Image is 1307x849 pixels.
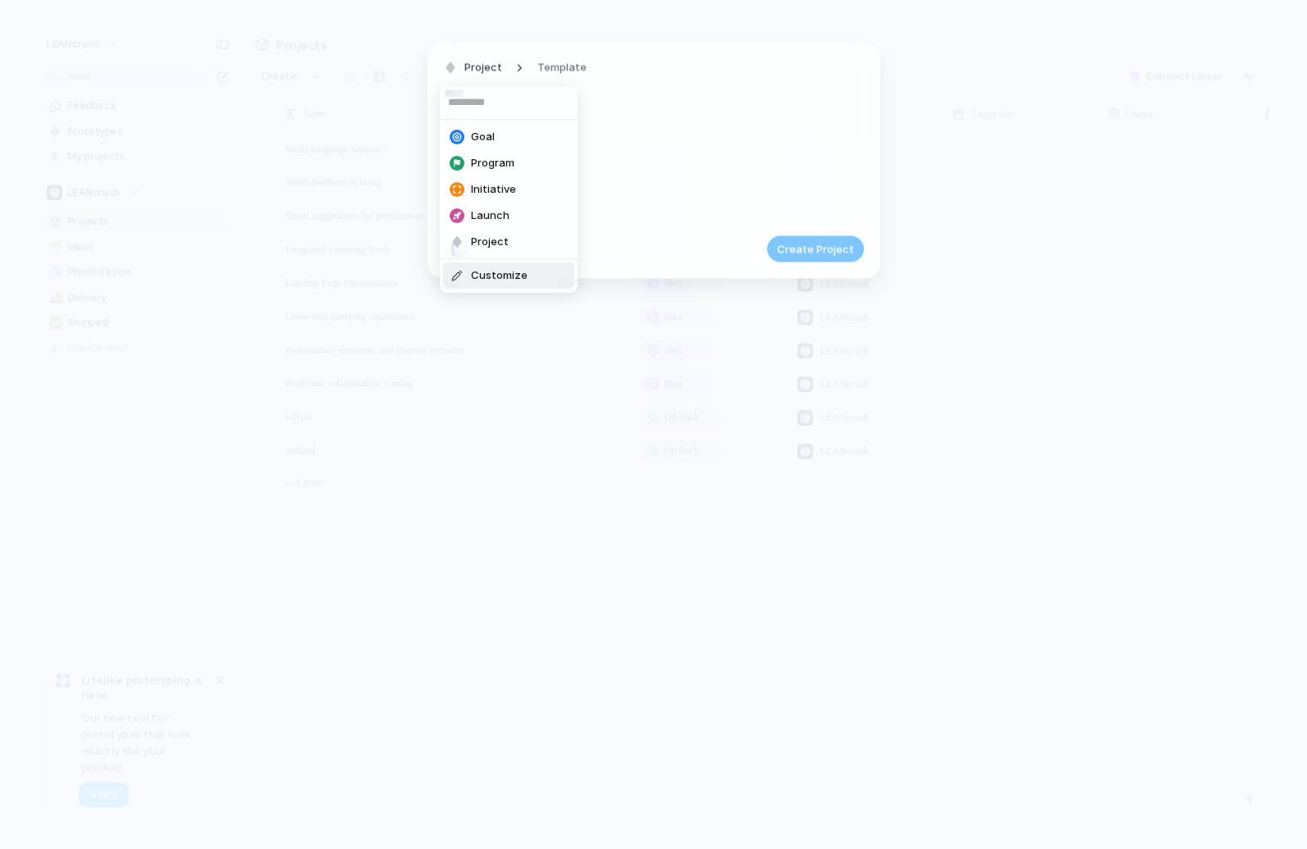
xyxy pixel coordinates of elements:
[471,267,528,284] span: Customize
[471,234,509,250] span: Project
[471,155,514,171] span: Program
[471,129,495,145] span: Goal
[471,208,510,224] span: Launch
[471,181,516,198] span: Initiative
